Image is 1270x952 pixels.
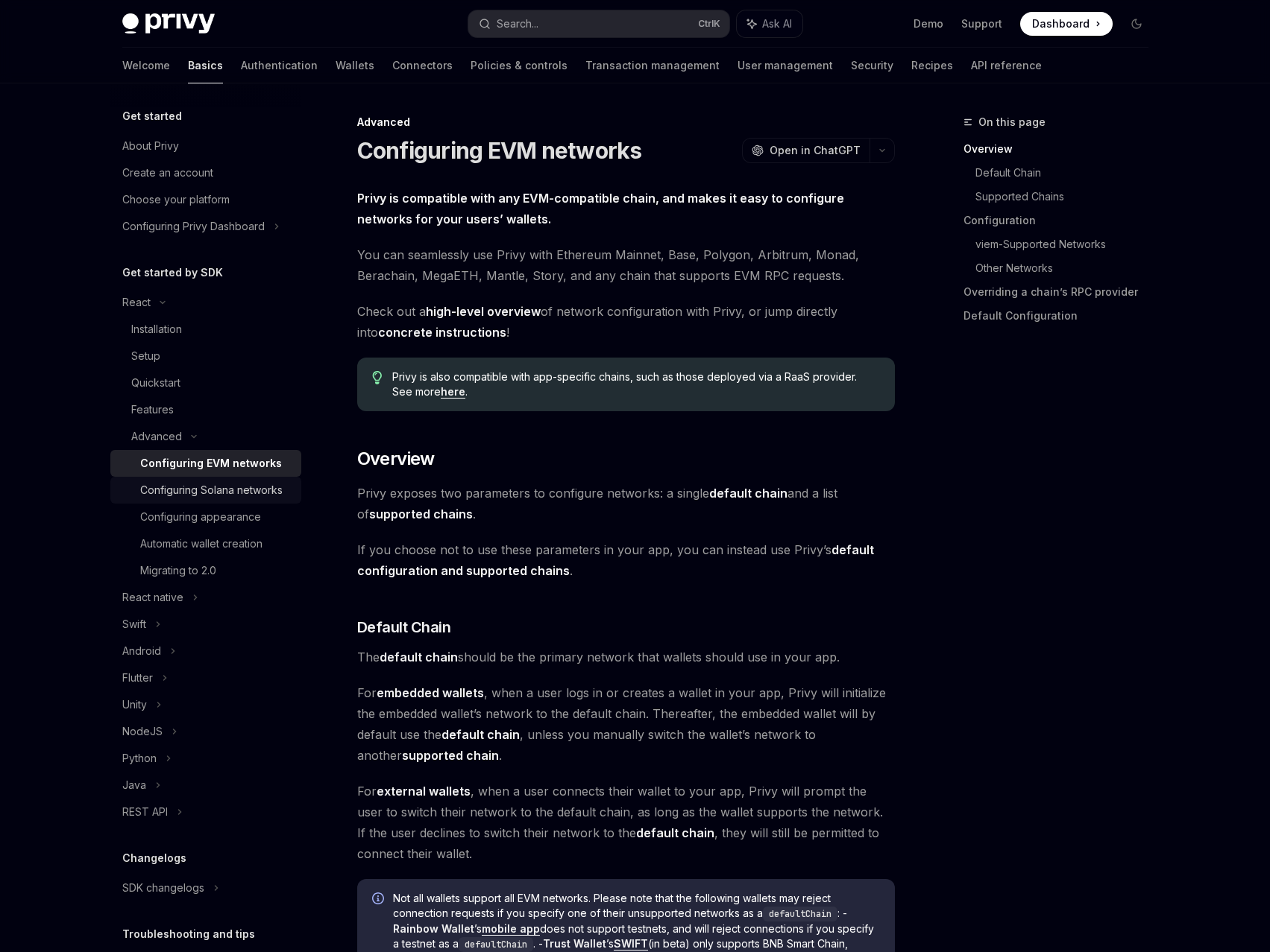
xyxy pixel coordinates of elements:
[372,892,387,907] svg: Info
[357,483,895,524] span: Privy exposes two parameters to configure networks: a single and a list of .
[110,316,301,343] a: Installation
[737,10,802,37] button: Ask AI
[468,10,729,37] button: Search...CtrlK
[140,508,261,526] div: Configuring appearance
[392,48,453,83] a: Connectors
[357,539,895,581] span: If you choose not to use these parameters in your app, you can instead use Privy’s .
[140,454,282,472] div: Configuring EVM networks
[110,557,301,584] a: Migrating to 2.0
[122,879,204,897] div: SDK changelogs
[122,218,265,235] div: Configuring Privy Dashboard
[357,682,895,766] span: For , when a user logs in or creates a wallet in your app, Privy will initialize the embedded wal...
[122,642,161,660] div: Android
[122,191,230,209] div: Choose your platform
[357,447,435,471] span: Overview
[763,907,837,921] code: defaultChain
[497,15,538,33] div: Search...
[140,562,216,580] div: Migrating to 2.0
[131,428,182,445] div: Advanced
[614,937,648,951] a: SWIFT
[441,385,465,399] a: here
[357,301,895,343] span: Check out a of network configuration with Privy, or jump directly into !
[402,748,499,764] a: supported chain
[131,320,182,338] div: Installation
[122,264,223,282] h5: Get started by SDK
[122,749,157,767] div: Python
[482,922,540,936] a: mobile app
[975,161,1160,185] a: Default Chain
[963,280,1160,304] a: Overriding a chain’s RPC provider
[441,727,520,742] strong: default chain
[963,137,1160,161] a: Overview
[1032,16,1090,31] span: Dashboard
[241,48,318,83] a: Authentication
[851,48,893,83] a: Security
[122,107,182,125] h5: Get started
[392,369,879,399] span: Privy is also compatible with app-specific chains, such as those deployed via a RaaS provider. Se...
[963,209,1160,232] a: Configuration
[122,293,151,311] div: React
[188,48,223,83] a: Basics
[698,18,720,30] span: Ctrl K
[971,48,1042,83] a: API reference
[110,343,301,369] a: Setup
[393,922,474,935] strong: Rainbow Wallet
[122,776,146,794] div: Java
[1125,12,1148,36] button: Toggle dark mode
[131,374,180,392] div: Quickstart
[762,16,792,31] span: Ask AI
[975,185,1160,209] a: Supported Chains
[122,13,215,34] img: dark logo
[357,115,895,130] div: Advanced
[471,48,568,83] a: Policies & controls
[372,371,383,384] svg: Tip
[742,138,870,163] button: Open in ChatGPT
[131,401,174,419] div: Features
[110,396,301,423] a: Features
[110,186,301,213] a: Choose your platform
[975,232,1160,256] a: viem-Supported Networks
[380,650,458,664] strong: default chain
[738,48,833,83] a: User management
[110,504,301,530] a: Configuring appearance
[122,696,147,714] div: Unity
[378,325,506,340] a: concrete instructions
[357,647,895,667] span: The should be the primary network that wallets should use in your app.
[961,16,1002,31] a: Support
[122,925,255,943] h5: Troubleshooting and tips
[975,256,1160,280] a: Other Networks
[110,450,301,477] a: Configuring EVM networks
[122,849,186,867] h5: Changelogs
[122,615,146,633] div: Swift
[122,164,213,182] div: Create an account
[377,685,484,700] strong: embedded wallets
[543,937,606,950] strong: Trust Wallet
[122,588,183,606] div: React native
[914,16,943,31] a: Demo
[122,803,168,821] div: REST API
[110,133,301,159] a: About Privy
[1020,12,1113,36] a: Dashboard
[369,507,473,522] a: supported chains
[110,530,301,557] a: Automatic wallet creation
[426,304,541,320] a: high-level overview
[636,825,714,840] strong: default chain
[110,369,301,396] a: Quickstart
[357,781,895,864] span: For , when a user connects their wallet to your app, Privy will prompt the user to switch their n...
[357,137,642,164] h1: Configuring EVM networks
[110,477,301,504] a: Configuring Solana networks
[911,48,953,83] a: Recipes
[131,347,160,365] div: Setup
[140,481,283,499] div: Configuring Solana networks
[709,486,788,501] a: default chain
[122,137,179,155] div: About Privy
[336,48,374,83] a: Wallets
[122,48,170,83] a: Welcome
[122,723,163,740] div: NodeJS
[140,535,263,553] div: Automatic wallet creation
[770,143,861,158] span: Open in ChatGPT
[377,784,471,799] strong: external wallets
